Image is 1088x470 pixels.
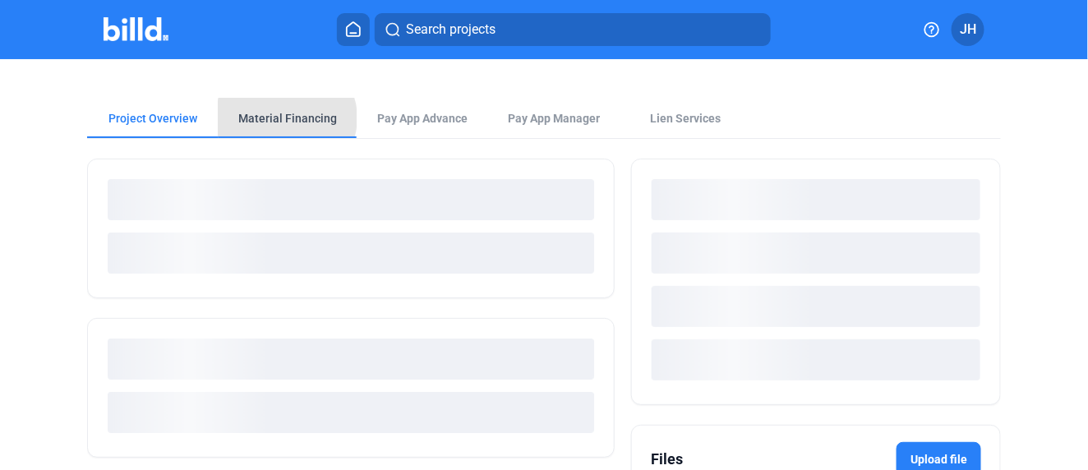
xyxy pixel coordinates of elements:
[104,17,168,41] img: Billd Company Logo
[108,339,594,380] div: loading
[377,110,468,127] div: Pay App Advance
[952,13,984,46] button: JH
[108,392,594,433] div: loading
[238,110,337,127] div: Material Financing
[375,13,771,46] button: Search projects
[652,233,980,274] div: loading
[406,20,496,39] span: Search projects
[108,110,197,127] div: Project Overview
[652,179,980,220] div: loading
[652,339,980,380] div: loading
[652,286,980,327] div: loading
[960,20,976,39] span: JH
[508,110,600,127] span: Pay App Manager
[650,110,721,127] div: Lien Services
[108,179,594,220] div: loading
[108,233,594,274] div: loading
